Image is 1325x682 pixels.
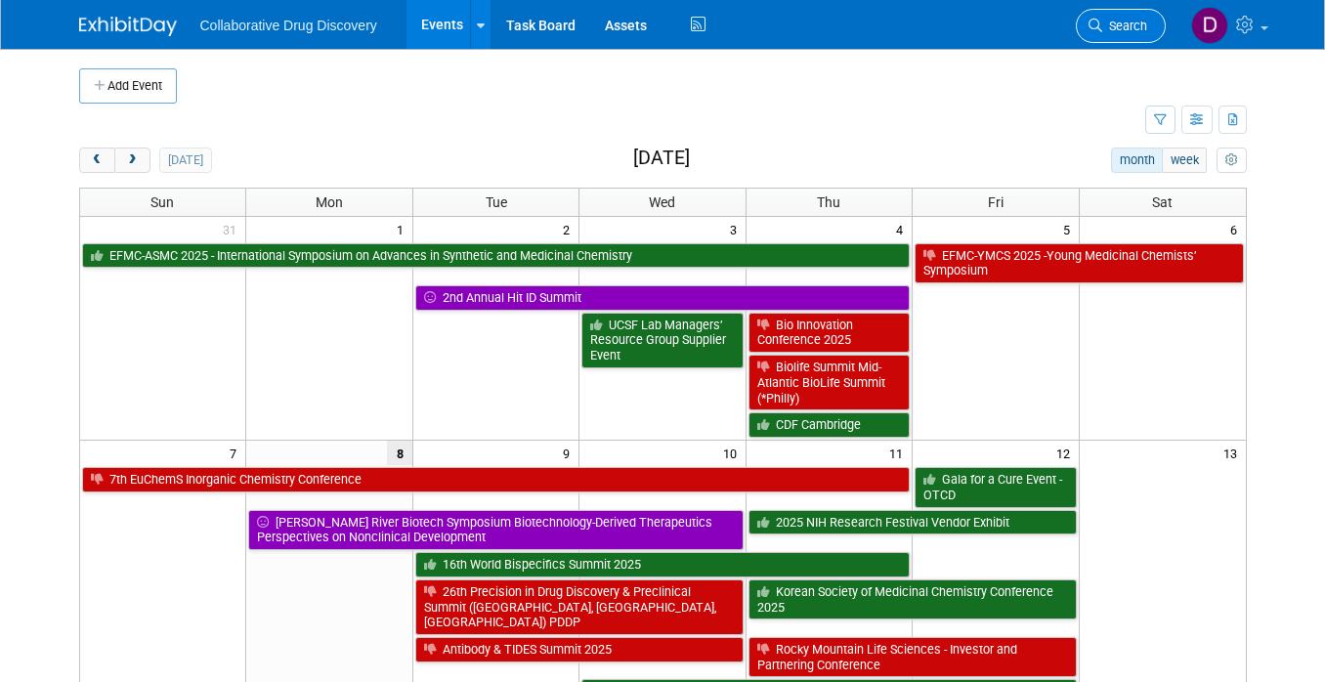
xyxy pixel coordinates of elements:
[150,194,174,210] span: Sun
[79,17,177,36] img: ExhibitDay
[316,194,343,210] span: Mon
[82,467,911,492] a: 7th EuChemS Inorganic Chemistry Conference
[415,285,910,311] a: 2nd Annual Hit ID Summit
[894,217,912,241] span: 4
[581,313,743,368] a: UCSF Lab Managers’ Resource Group Supplier Event
[415,579,744,635] a: 26th Precision in Drug Discovery & Preclinical Summit ([GEOGRAPHIC_DATA], [GEOGRAPHIC_DATA], [GEO...
[988,194,1004,210] span: Fri
[1162,148,1207,173] button: week
[1061,217,1079,241] span: 5
[721,441,746,465] span: 10
[561,217,578,241] span: 2
[1225,154,1238,167] i: Personalize Calendar
[633,148,690,169] h2: [DATE]
[200,18,377,33] span: Collaborative Drug Discovery
[248,510,743,550] a: [PERSON_NAME] River Biotech Symposium Biotechnology-Derived Therapeutics Perspectives on Nonclini...
[415,637,744,662] a: Antibody & TIDES Summit 2025
[387,441,412,465] span: 8
[1221,441,1246,465] span: 13
[748,355,910,410] a: Biolife Summit Mid-Atlantic BioLife Summit (*Philly)
[649,194,675,210] span: Wed
[228,441,245,465] span: 7
[221,217,245,241] span: 31
[1228,217,1246,241] span: 6
[748,579,1077,619] a: Korean Society of Medicinal Chemistry Conference 2025
[887,441,912,465] span: 11
[915,467,1076,507] a: Gala for a Cure Event - OTCD
[114,148,150,173] button: next
[1217,148,1246,173] button: myCustomButton
[561,441,578,465] span: 9
[415,552,910,577] a: 16th World Bispecifics Summit 2025
[748,412,910,438] a: CDF Cambridge
[79,148,115,173] button: prev
[486,194,507,210] span: Tue
[915,243,1243,283] a: EFMC-YMCS 2025 -Young Medicinal Chemists’ Symposium
[1191,7,1228,44] img: Daniel Castro
[1102,19,1147,33] span: Search
[748,510,1077,535] a: 2025 NIH Research Festival Vendor Exhibit
[817,194,840,210] span: Thu
[1054,441,1079,465] span: 12
[1152,194,1173,210] span: Sat
[159,148,211,173] button: [DATE]
[1111,148,1163,173] button: month
[748,313,910,353] a: Bio Innovation Conference 2025
[748,637,1077,677] a: Rocky Mountain Life Sciences - Investor and Partnering Conference
[82,243,911,269] a: EFMC-ASMC 2025 - International Symposium on Advances in Synthetic and Medicinal Chemistry
[79,68,177,104] button: Add Event
[1076,9,1166,43] a: Search
[395,217,412,241] span: 1
[728,217,746,241] span: 3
